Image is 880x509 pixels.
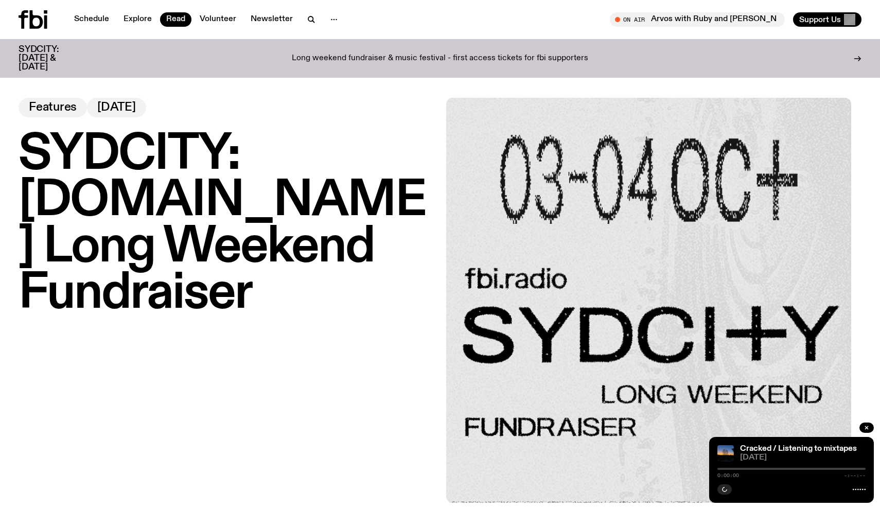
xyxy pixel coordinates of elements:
span: -:--:-- [844,473,866,478]
span: 0:00:00 [717,473,739,478]
a: Newsletter [244,12,299,27]
span: [DATE] [740,454,866,462]
img: Black text on gray background. Reading top to bottom: 03-04 OCT. fbi.radio SYDCITY LONG WEEKEND F... [446,98,851,503]
span: Support Us [799,15,841,24]
a: Schedule [68,12,115,27]
button: On AirArvos with Ruby and [PERSON_NAME] [610,12,785,27]
a: Read [160,12,191,27]
a: Explore [117,12,158,27]
h3: SYDCITY: [DATE] & [DATE] [19,45,84,72]
h1: SYDCITY: [DOMAIN_NAME] Long Weekend Fundraiser [19,132,434,317]
a: Cracked / Listening to mixtapes [740,445,857,453]
span: Features [29,102,77,113]
span: [DATE] [97,102,136,113]
p: Long weekend fundraiser & music festival - first access tickets for fbi supporters [292,54,588,63]
button: Support Us [793,12,861,27]
a: Volunteer [193,12,242,27]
